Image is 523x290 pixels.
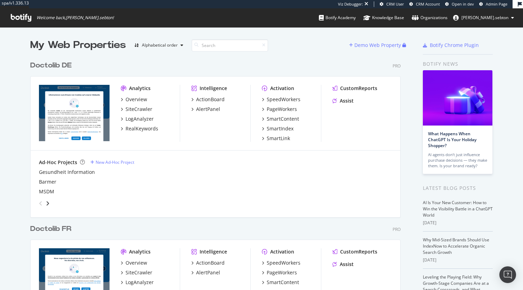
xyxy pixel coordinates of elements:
div: SpeedWorkers [267,96,300,103]
div: SmartContent [267,115,299,122]
a: CRM Account [409,1,440,7]
button: Demo Web Property [349,40,402,51]
a: Admin Page [479,1,507,7]
div: Activation [270,85,294,92]
span: Open in dev [452,1,474,7]
div: Intelligence [200,248,227,255]
div: CustomReports [340,248,377,255]
div: SmartContent [267,279,299,286]
div: Assist [340,261,354,268]
a: SmartContent [262,115,299,122]
div: SmartIndex [267,125,293,132]
a: AlertPanel [191,269,220,276]
div: Viz Debugger: [338,1,363,7]
a: Demo Web Property [349,42,402,48]
div: CustomReports [340,85,377,92]
img: doctolib.de [39,85,110,141]
a: MSDM [39,188,54,195]
div: Botify Chrome Plugin [430,42,479,49]
a: PageWorkers [262,106,297,113]
div: SmartLink [267,135,290,142]
div: AlertPanel [196,106,220,113]
a: Organizations [412,8,448,27]
a: SmartLink [262,135,290,142]
div: Analytics [129,85,151,92]
a: ActionBoard [191,259,225,266]
div: Latest Blog Posts [423,184,493,192]
div: RealKeywords [126,125,158,132]
a: CustomReports [332,85,377,92]
span: anne.sebton [461,15,508,21]
div: AlertPanel [196,269,220,276]
span: CRM Account [416,1,440,7]
div: LogAnalyzer [126,115,154,122]
a: PageWorkers [262,269,297,276]
a: ActionBoard [191,96,225,103]
div: Overview [126,96,147,103]
a: Botify Academy [319,8,356,27]
a: SmartIndex [262,125,293,132]
div: angle-right [45,200,50,207]
div: SiteCrawler [126,106,152,113]
a: SpeedWorkers [262,96,300,103]
button: Alphabetical order [131,40,186,51]
span: CRM User [386,1,404,7]
a: New Ad-Hoc Project [90,159,134,165]
div: Open Intercom Messenger [499,266,516,283]
div: LogAnalyzer [126,279,154,286]
div: Intelligence [200,85,227,92]
div: ActionBoard [196,96,225,103]
a: Overview [121,96,147,103]
a: Open in dev [445,1,474,7]
div: Pro [393,226,401,232]
div: AI agents don’t just influence purchase decisions — they make them. Is your brand ready? [428,152,487,169]
div: Organizations [412,14,448,21]
div: PageWorkers [267,106,297,113]
a: Barmer [39,178,56,185]
div: SpeedWorkers [267,259,300,266]
input: Search [192,39,268,51]
div: Doctolib DE [30,61,72,71]
a: Knowledge Base [363,8,404,27]
a: Botify Chrome Plugin [423,42,479,49]
a: Doctolib FR [30,224,74,234]
div: angle-left [36,198,45,209]
a: SpeedWorkers [262,259,300,266]
a: Overview [121,259,147,266]
a: SiteCrawler [121,269,152,276]
a: AlertPanel [191,106,220,113]
button: [PERSON_NAME].sebton [448,12,520,23]
a: Assist [332,261,354,268]
a: Assist [332,97,354,104]
div: Pro [393,63,401,69]
div: Botify news [423,60,493,68]
a: RealKeywords [121,125,158,132]
div: Analytics [129,248,151,255]
a: Doctolib DE [30,61,74,71]
div: New Ad-Hoc Project [96,159,134,165]
div: Botify Academy [319,14,356,21]
span: Welcome back, [PERSON_NAME].sebton ! [37,15,114,21]
div: SiteCrawler [126,269,152,276]
div: Ad-Hoc Projects [39,159,77,166]
a: SmartContent [262,279,299,286]
div: Demo Web Property [354,42,401,49]
div: Alphabetical order [142,43,178,47]
div: ActionBoard [196,259,225,266]
a: CRM User [380,1,404,7]
a: Gesundheit Information [39,169,95,176]
img: What Happens When ChatGPT Is Your Holiday Shopper? [423,70,492,126]
div: [DATE] [423,257,493,263]
a: Why Mid-Sized Brands Should Use IndexNow to Accelerate Organic Search Growth [423,237,489,255]
div: Knowledge Base [363,14,404,21]
div: [DATE] [423,220,493,226]
a: CustomReports [332,248,377,255]
span: Admin Page [486,1,507,7]
div: My Web Properties [30,38,126,52]
div: PageWorkers [267,269,297,276]
div: Assist [340,97,354,104]
a: LogAnalyzer [121,279,154,286]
